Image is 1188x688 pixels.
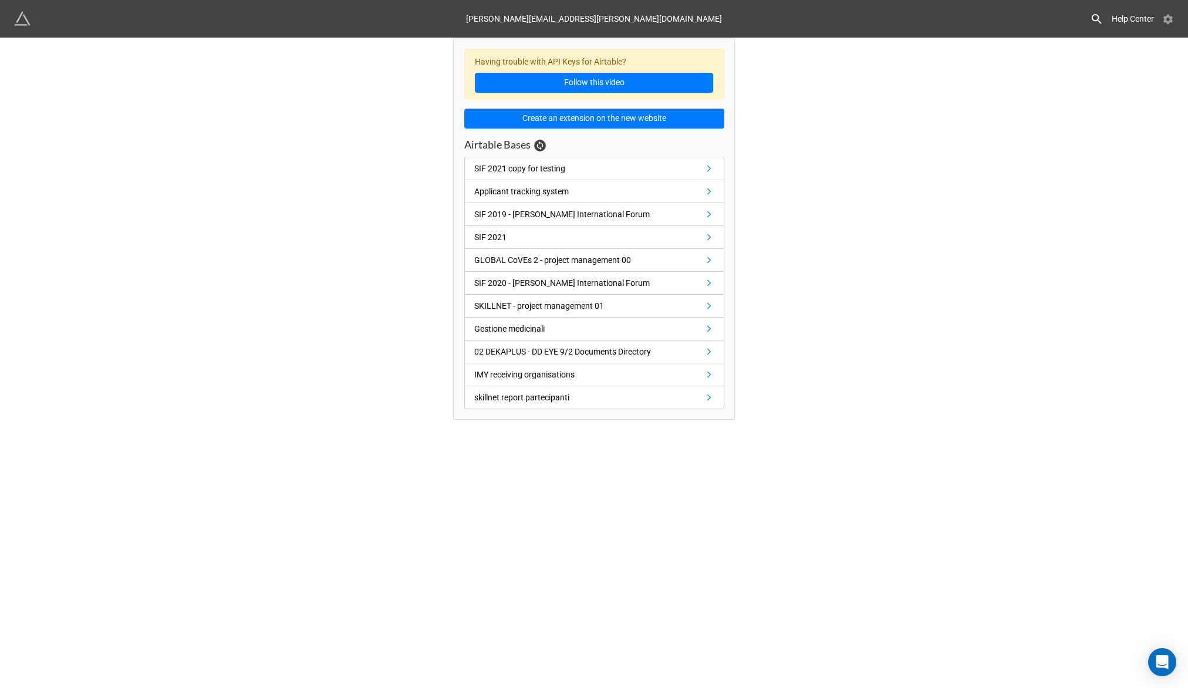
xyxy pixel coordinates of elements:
a: 02 DEKAPLUS - DD EYE 9/2 Documents Directory [464,340,724,363]
div: Open Intercom Messenger [1148,648,1176,676]
div: SIF 2020 - [PERSON_NAME] International Forum [474,276,650,289]
a: SIF 2020 - [PERSON_NAME] International Forum [464,272,724,295]
a: Applicant tracking system [464,180,724,203]
a: skillnet report partecipanti [464,386,724,409]
a: Gestione medicinali [464,318,724,340]
div: SIF 2021 [474,231,507,244]
a: SIF 2021 [464,226,724,249]
a: GLOBAL CoVEs 2 - project management 00 [464,249,724,272]
div: IMY receiving organisations [474,368,575,381]
a: Sync Base Structure [534,140,546,151]
div: SIF 2021 copy for testing [474,162,565,175]
a: Help Center [1103,8,1162,29]
a: SIF 2019 - [PERSON_NAME] International Forum [464,203,724,226]
div: skillnet report partecipanti [474,391,569,404]
a: SIF 2021 copy for testing [464,157,724,180]
img: miniextensions-icon.73ae0678.png [14,11,31,27]
a: SKILLNET - project management 01 [464,295,724,318]
div: 02 DEKAPLUS - DD EYE 9/2 Documents Directory [474,345,651,358]
div: Having trouble with API Keys for Airtable? [464,49,724,100]
div: SIF 2019 - [PERSON_NAME] International Forum [474,208,650,221]
a: Follow this video [475,73,713,93]
button: Create an extension on the new website [464,109,724,129]
div: Gestione medicinali [474,322,545,335]
div: GLOBAL CoVEs 2 - project management 00 [474,254,631,267]
div: Applicant tracking system [474,185,569,198]
div: [PERSON_NAME][EMAIL_ADDRESS][PERSON_NAME][DOMAIN_NAME] [466,8,722,29]
div: SKILLNET - project management 01 [474,299,604,312]
a: IMY receiving organisations [464,363,724,386]
h3: Airtable Bases [464,138,531,151]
